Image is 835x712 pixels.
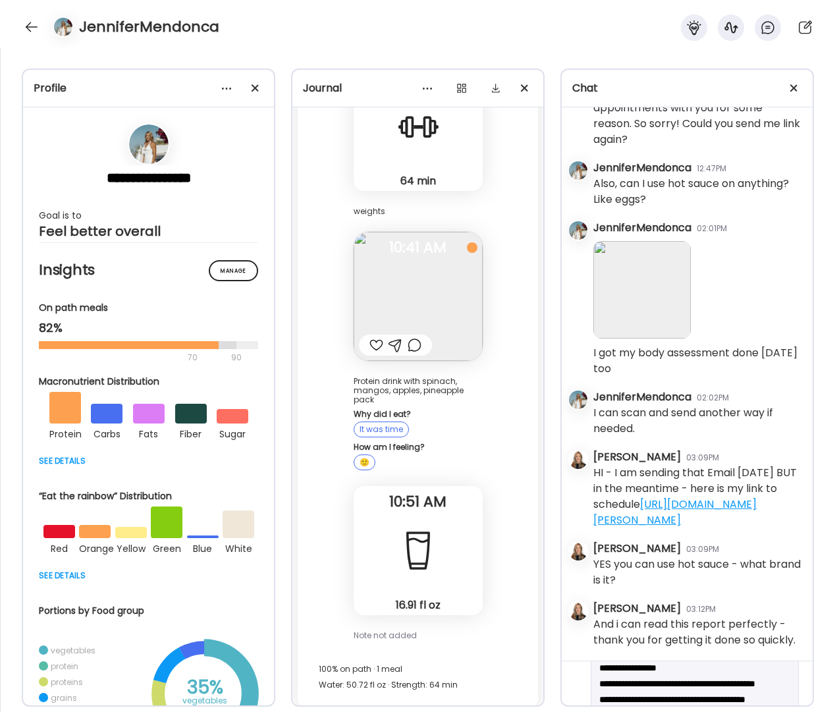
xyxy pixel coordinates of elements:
img: avatars%2FhTWL1UBjihWZBvuxS4CFXhMyrrr1 [54,18,72,36]
div: 64 min [359,174,477,188]
div: 100% on path · 1 meal Water: 50.72 fl oz · Strength: 64 min [319,661,517,693]
div: [PERSON_NAME] [593,601,681,616]
span: 10:41 AM [354,242,483,254]
div: grains [51,692,77,703]
div: 12:47PM [697,163,726,175]
div: carbs [91,424,122,442]
div: Profile [34,80,263,96]
div: 03:09PM [686,543,719,555]
div: “Eat the rainbow” Distribution [39,489,259,503]
div: vegetables [172,693,238,709]
div: HI - I am sending that Email [DATE] BUT in the meantime - here is my link to schedule [593,465,802,528]
img: avatars%2FC7qqOxmwlCb4p938VsoDHlkq1VT2 [569,602,587,620]
div: 03:09PM [686,452,719,464]
div: proteins [51,676,83,688]
div: Hi. I can’t find where I schedule more appointments with you for some reason. So sorry! Could you... [593,84,802,148]
div: On path meals [39,301,258,315]
div: JenniferMendonca [593,220,691,236]
div: 82% [39,320,258,336]
div: 02:02PM [697,392,729,404]
div: blue [187,538,219,557]
img: avatars%2FC7qqOxmwlCb4p938VsoDHlkq1VT2 [569,542,587,561]
div: Goal is to [39,207,258,223]
div: 03:12PM [686,603,716,615]
span: Note not added [354,630,417,641]
div: And i can read this report perfectly - thank you for getting it done so quickly. [593,616,802,648]
div: fats [133,424,165,442]
img: avatars%2FhTWL1UBjihWZBvuxS4CFXhMyrrr1 [569,391,587,409]
div: Chat [572,80,802,96]
div: 🙂 [354,454,375,470]
div: 16.91 fl oz [359,598,477,612]
div: Protein drink with spinach, mangos, apples, pineapple pack [354,377,483,404]
div: Manage [209,260,258,281]
img: images%2FhTWL1UBjihWZBvuxS4CFXhMyrrr1%2FRgpbXeLfYgYKn9m1f4cF%2FnuXiUbJLuJi800fg7Vv7_240 [354,232,483,361]
div: JenniferMendonca [593,389,691,405]
div: JenniferMendonca [593,160,691,176]
img: avatars%2FC7qqOxmwlCb4p938VsoDHlkq1VT2 [569,451,587,469]
div: fiber [175,424,207,442]
a: [URL][DOMAIN_NAME][PERSON_NAME] [593,497,757,528]
img: avatars%2FhTWL1UBjihWZBvuxS4CFXhMyrrr1 [569,161,587,180]
div: Feel better overall [39,223,258,239]
div: protein [49,424,81,442]
div: How am I feeling? [354,443,483,452]
div: orange [79,538,111,557]
div: I can scan and send another way if needed. [593,405,802,437]
div: white [223,538,254,557]
div: 70 [39,350,227,366]
div: 35% [172,680,238,696]
h4: JenniferMendonca [79,16,219,38]
div: sugar [217,424,248,442]
div: 90 [230,350,243,366]
div: [PERSON_NAME] [593,449,681,465]
div: red [43,538,75,557]
h2: Insights [39,260,258,280]
div: Why did I eat? [354,410,483,419]
div: Journal [303,80,533,96]
img: avatars%2FhTWL1UBjihWZBvuxS4CFXhMyrrr1 [569,221,587,240]
div: weights [354,207,483,216]
span: 10:51 AM [354,496,483,508]
div: Also, can I use hot sauce on anything? Like eggs? [593,176,802,207]
div: protein [51,661,78,672]
div: Portions by Food group [39,604,259,618]
div: green [151,538,182,557]
div: yellow [115,538,147,557]
img: avatars%2FhTWL1UBjihWZBvuxS4CFXhMyrrr1 [129,124,169,164]
div: It was time [354,422,409,437]
div: vegetables [51,645,95,656]
img: attachments%2Fconverations%2FsiTWKQhd1xxgJJrot8wZ%2Fby9g68mcuWyjieBWf6D4 [593,241,691,339]
div: YES you can use hot sauce - what brand is it? [593,557,802,588]
div: [PERSON_NAME] [593,541,681,557]
div: I got my body assessment done [DATE] too [593,345,802,377]
div: 02:01PM [697,223,727,234]
div: Macronutrient Distribution [39,375,259,389]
